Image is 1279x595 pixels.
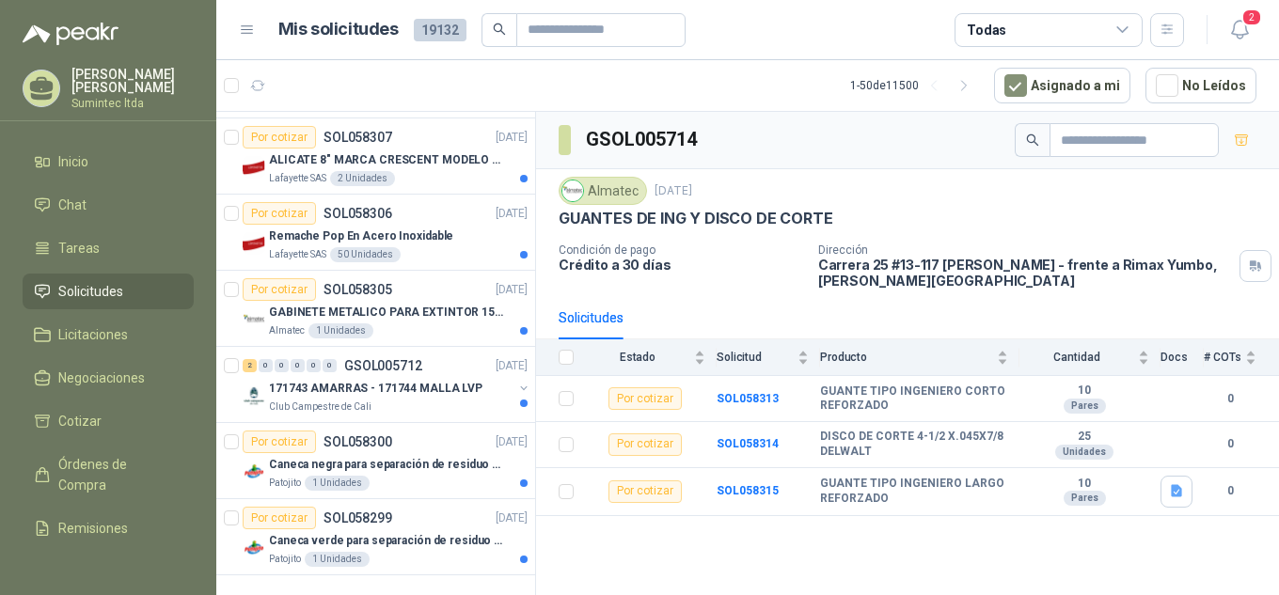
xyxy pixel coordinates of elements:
b: 10 [1019,477,1149,492]
div: 0 [259,359,273,372]
p: [DATE] [496,205,528,223]
div: Por cotizar [243,278,316,301]
span: 2 [1241,8,1262,26]
a: Remisiones [23,510,194,546]
span: Licitaciones [58,324,128,345]
a: Por cotizarSOL058299[DATE] Company LogoCaneca verde para separación de residuo 55 LTPatojito1 Uni... [216,499,535,575]
div: 1 Unidades [305,552,370,567]
span: Negociaciones [58,368,145,388]
span: Producto [820,351,993,364]
span: search [493,23,506,36]
th: Cantidad [1019,339,1161,376]
a: Por cotizarSOL058306[DATE] Company LogoRemache Pop En Acero InoxidableLafayette SAS50 Unidades [216,195,535,271]
div: 1 Unidades [308,323,373,338]
a: Solicitudes [23,274,194,309]
img: Company Logo [243,384,265,407]
span: Cantidad [1019,351,1134,364]
div: 1 Unidades [305,476,370,491]
p: GABINETE METALICO PARA EXTINTOR 15 LB DE CO2 [269,304,503,321]
div: 2 Unidades [330,171,395,186]
b: 25 [1019,430,1149,445]
p: Lafayette SAS [269,171,326,186]
div: 0 [291,359,305,372]
div: 2 [243,359,257,372]
p: Lafayette SAS [269,247,326,262]
p: GUANTES DE ING Y DISCO DE CORTE [559,209,832,228]
div: Todas [967,20,1006,40]
b: GUANTE TIPO INGENIERO LARGO REFORZADO [820,477,1008,506]
div: 0 [323,359,337,372]
button: 2 [1223,13,1256,47]
span: search [1026,133,1039,147]
div: 50 Unidades [330,247,401,262]
p: 171743 AMARRAS - 171744 MALLA LVP [269,380,482,398]
p: Patojito [269,476,301,491]
img: Company Logo [243,308,265,331]
p: ALICATE 8" MARCA CRESCENT MODELO 38008tv [269,151,503,169]
p: Almatec [269,323,305,338]
p: [PERSON_NAME] [PERSON_NAME] [71,68,194,94]
a: SOL058314 [717,437,779,450]
div: Por cotizar [243,126,316,149]
span: Estado [585,351,690,364]
p: SOL058299 [324,511,392,525]
a: SOL058313 [717,392,779,405]
span: Cotizar [58,411,102,431]
p: Sumintec ltda [71,98,194,109]
div: Por cotizar [608,387,682,410]
p: [DATE] [496,357,528,375]
span: Órdenes de Compra [58,454,176,495]
p: [DATE] [496,509,528,527]
div: 0 [307,359,321,372]
p: SOL058300 [324,435,392,448]
p: Remache Pop En Acero Inoxidable [269,227,453,245]
span: Solicitud [717,351,794,364]
span: Tareas [58,238,100,258]
span: # COTs [1204,351,1241,364]
a: 2 0 0 0 0 0 GSOL005712[DATE] Company Logo171743 AMARRAS - 171744 MALLA LVPClub Campestre de Cali [243,354,531,415]
a: SOL058315 [717,484,779,497]
span: Solicitudes [58,281,123,302]
p: [DATE] [496,129,528,147]
th: # COTs [1204,339,1279,376]
span: Remisiones [58,518,128,539]
div: Pares [1064,399,1106,414]
p: SOL058306 [324,207,392,220]
b: DISCO DE CORTE 4-1/2 X.045X7/8 DELWALT [820,430,1008,459]
a: Cotizar [23,403,194,439]
span: Chat [58,195,87,215]
div: Unidades [1055,445,1113,460]
th: Docs [1161,339,1204,376]
div: Almatec [559,177,647,205]
button: Asignado a mi [994,68,1130,103]
p: SOL058307 [324,131,392,144]
a: Chat [23,187,194,223]
th: Solicitud [717,339,820,376]
span: 19132 [414,19,466,41]
div: Por cotizar [608,480,682,503]
div: Pares [1064,491,1106,506]
img: Company Logo [243,537,265,559]
img: Company Logo [562,180,583,201]
p: GSOL005712 [344,359,422,372]
b: 0 [1204,390,1256,408]
div: Por cotizar [243,202,316,225]
p: Caneca negra para separación de residuo 55 LT [269,456,503,474]
a: Inicio [23,144,194,180]
a: Tareas [23,230,194,266]
b: 0 [1204,482,1256,500]
th: Estado [585,339,717,376]
p: Carrera 25 #13-117 [PERSON_NAME] - frente a Rimax Yumbo , [PERSON_NAME][GEOGRAPHIC_DATA] [818,257,1232,289]
p: Caneca verde para separación de residuo 55 LT [269,532,503,550]
p: Crédito a 30 días [559,257,803,273]
a: Por cotizarSOL058300[DATE] Company LogoCaneca negra para separación de residuo 55 LTPatojito1 Uni... [216,423,535,499]
div: Solicitudes [559,307,624,328]
b: 10 [1019,384,1149,399]
div: Por cotizar [608,433,682,456]
b: GUANTE TIPO INGENIERO CORTO REFORZADO [820,384,1008,414]
div: Por cotizar [243,431,316,453]
div: 0 [275,359,289,372]
p: [DATE] [655,182,692,200]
